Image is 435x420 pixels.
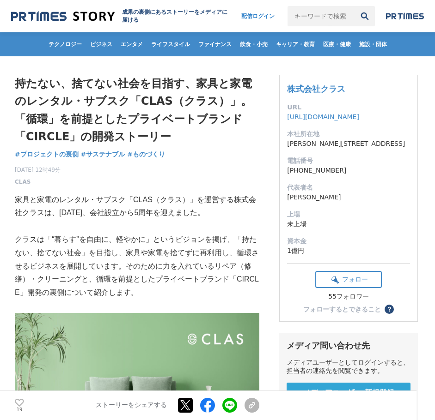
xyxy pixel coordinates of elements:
span: ビジネス [86,41,116,48]
dt: 代表者名 [287,183,410,192]
p: 家具と家電のレンタル・サブスク「CLAS（クラス）」を運営する株式会社クラスは、[DATE]、会社設立から5周年を迎えました。 [15,193,259,220]
span: 施設・団体 [355,41,391,48]
dt: 電話番号 [287,156,410,166]
p: クラスは「“暮らす”を自由に、軽やかに」というビジョンを掲げ、「持たない、捨てない社会」を目指し、家具や家電を捨てずに再利用し、循環させるビジネスを展開しています。そのために力を入れているリペア... [15,233,259,300]
dd: 1億円 [287,246,410,256]
a: メディアユーザー 新規登録 無料 [287,383,410,412]
dd: 未上場 [287,219,410,229]
a: 配信ログイン [232,6,284,26]
span: ライフスタイル [147,41,194,48]
a: 成果の裏側にあるストーリーをメディアに届ける 成果の裏側にあるストーリーをメディアに届ける [11,8,232,24]
dt: 上場 [287,210,410,219]
span: テクノロジー [45,41,86,48]
a: #ものづくり [127,150,165,159]
dd: [PERSON_NAME][STREET_ADDRESS] [287,139,410,149]
dd: [PHONE_NUMBER] [287,166,410,175]
span: キャリア・教育 [272,41,319,48]
div: メディア問い合わせ先 [287,340,410,351]
p: 19 [15,408,24,412]
span: [DATE] 12時49分 [15,166,61,174]
h1: 持たない、捨てない社会を目指す、家具と家電のレンタル・サブスク「CLAS（クラス）」。「循環」を前提としたプライベートブランド「CIRCLE」の開発ストーリー [15,75,259,146]
span: #サステナブル [81,150,125,158]
span: #プロジェクトの裏側 [15,150,79,158]
a: ビジネス [86,32,116,56]
span: エンタメ [117,41,147,48]
div: フォローするとできること [303,306,381,312]
dt: 本社所在地 [287,129,410,139]
div: メディアユーザーとしてログインすると、担当者の連絡先を閲覧できます。 [287,359,410,375]
a: 施設・団体 [355,32,391,56]
dt: URL [287,102,410,112]
div: 55フォロワー [315,293,382,301]
a: CLAS [15,178,31,186]
h2: 成果の裏側にあるストーリーをメディアに届ける [122,8,232,24]
button: 検索 [355,6,375,26]
dd: [PERSON_NAME] [287,192,410,202]
button: フォロー [315,271,382,288]
a: エンタメ [117,32,147,56]
a: ライフスタイル [147,32,194,56]
img: 成果の裏側にあるストーリーをメディアに届ける [11,10,115,23]
a: [URL][DOMAIN_NAME] [287,113,359,120]
span: 医療・健康 [319,41,355,48]
a: 飲食・小売 [236,32,271,56]
img: prtimes [386,12,424,20]
span: ？ [386,306,392,312]
a: ファイナンス [195,32,235,56]
a: 株式会社クラス [287,84,345,94]
a: 医療・健康 [319,32,355,56]
a: #サステナブル [81,150,125,159]
input: キーワードで検索 [288,6,355,26]
a: キャリア・教育 [272,32,319,56]
span: メディアユーザー 新規登録 [303,388,394,398]
button: ？ [385,305,394,314]
span: ファイナンス [195,41,235,48]
a: テクノロジー [45,32,86,56]
span: #ものづくり [127,150,165,158]
dt: 資本金 [287,236,410,246]
span: 飲食・小売 [236,41,271,48]
p: ストーリーをシェアする [96,402,167,410]
a: #プロジェクトの裏側 [15,150,79,159]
